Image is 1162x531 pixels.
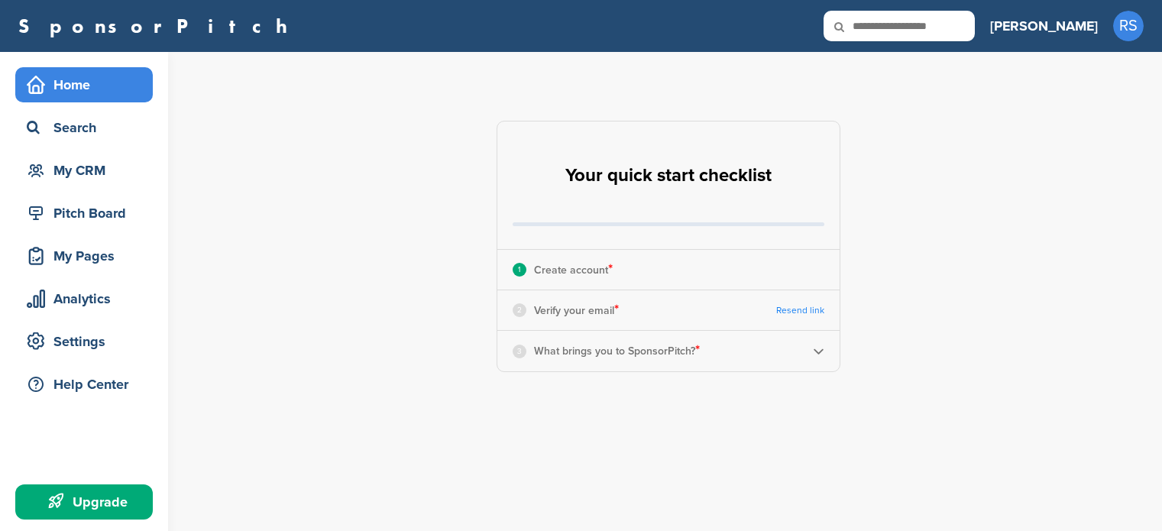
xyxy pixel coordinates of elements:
img: Checklist arrow 2 [813,345,824,357]
div: 1 [513,263,526,277]
a: Resend link [776,305,824,316]
h3: [PERSON_NAME] [990,15,1098,37]
p: Create account [534,260,613,280]
div: Upgrade [23,488,153,516]
p: What brings you to SponsorPitch? [534,341,700,361]
a: Search [15,110,153,145]
div: Settings [23,328,153,355]
a: Analytics [15,281,153,316]
a: My CRM [15,153,153,188]
div: Analytics [23,285,153,312]
div: Help Center [23,371,153,398]
a: Help Center [15,367,153,402]
h2: Your quick start checklist [565,159,772,193]
div: Pitch Board [23,199,153,227]
p: Verify your email [534,300,619,320]
a: Pitch Board [15,196,153,231]
div: 3 [513,345,526,358]
a: My Pages [15,238,153,274]
a: Upgrade [15,484,153,520]
div: My Pages [23,242,153,270]
div: Search [23,114,153,141]
a: [PERSON_NAME] [990,9,1098,43]
div: My CRM [23,157,153,184]
div: Home [23,71,153,99]
div: 2 [513,303,526,317]
a: SponsorPitch [18,16,297,36]
a: Settings [15,324,153,359]
a: Home [15,67,153,102]
span: RS [1113,11,1144,41]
